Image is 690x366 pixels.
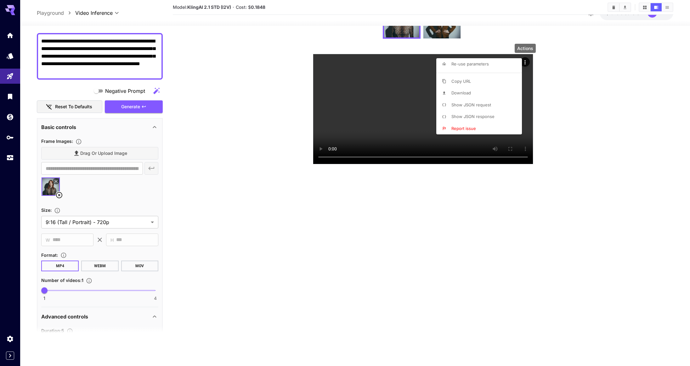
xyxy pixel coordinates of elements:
span: Show JSON request [451,102,491,107]
div: Actions [515,44,536,53]
span: Report issue [451,126,476,131]
span: Download [451,90,471,95]
span: Show JSON response [451,114,495,119]
span: Copy URL [451,79,471,84]
span: Re-use parameters [451,61,489,66]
